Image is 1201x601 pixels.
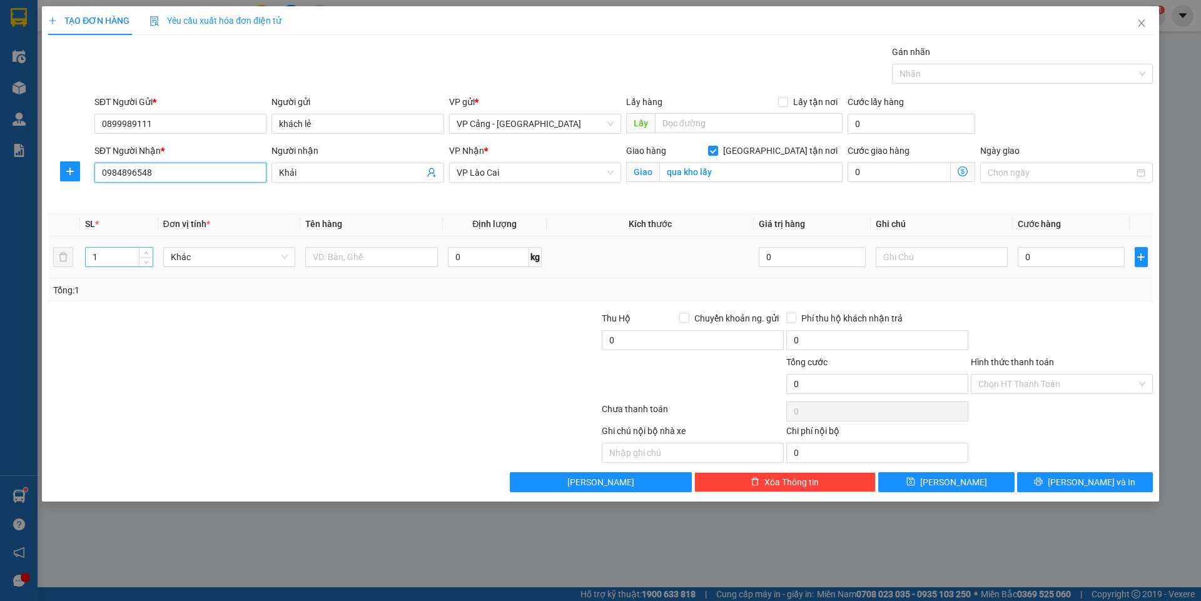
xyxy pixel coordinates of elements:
[61,166,79,176] span: plus
[56,39,119,66] strong: PHIẾU GỬI HÀNG
[53,283,464,297] div: Tổng: 1
[786,424,968,443] div: Chi phí nội bộ
[449,95,621,109] div: VP gửi
[139,248,153,257] span: Increase Value
[602,313,631,323] span: Thu Hộ
[626,146,666,156] span: Giao hàng
[163,219,210,229] span: Đơn vị tính
[602,443,784,463] input: Nhập ghi chú
[48,16,57,25] span: plus
[659,162,843,182] input: Giao tận nơi
[57,10,118,37] strong: VIỆT HIẾU LOGISTIC
[871,212,1013,236] th: Ghi chú
[1017,472,1153,492] button: printer[PERSON_NAME] và In
[4,38,53,86] img: logo
[764,475,819,489] span: Xóa Thông tin
[796,311,908,325] span: Phí thu hộ khách nhận trả
[876,247,1008,267] input: Ghi Chú
[878,472,1014,492] button: save[PERSON_NAME]
[788,95,843,109] span: Lấy tận nơi
[66,79,121,98] strong: 02143888555, 0243777888
[786,357,828,367] span: Tổng cước
[759,247,865,267] input: 0
[122,73,196,86] span: BD1508250249
[1048,475,1135,489] span: [PERSON_NAME] và In
[85,219,95,229] span: SL
[958,166,968,176] span: dollar-circle
[54,69,108,88] strong: TĐ chuyển phát:
[94,144,266,158] div: SĐT Người Nhận
[449,146,484,156] span: VP Nhận
[271,95,443,109] div: Người gửi
[689,311,784,325] span: Chuyển khoản ng. gửi
[629,219,672,229] span: Kích thước
[655,113,843,133] input: Dọc đường
[906,477,915,487] span: save
[529,247,542,267] span: kg
[694,472,876,492] button: deleteXóa Thông tin
[143,250,150,257] span: up
[305,247,438,267] input: VD: Bàn, Ghế
[305,219,342,229] span: Tên hàng
[1124,6,1159,41] button: Close
[48,16,129,26] span: TẠO ĐƠN HÀNG
[920,475,987,489] span: [PERSON_NAME]
[988,166,1133,179] input: Ngày giao
[149,16,281,26] span: Yêu cầu xuất hóa đơn điện tử
[971,357,1054,367] label: Hình thức thanh toán
[848,114,975,134] input: Cước lấy hàng
[1135,252,1147,262] span: plus
[472,219,517,229] span: Định lượng
[848,146,910,156] label: Cước giao hàng
[94,95,266,109] div: SĐT Người Gửi
[271,144,443,158] div: Người nhận
[626,113,655,133] span: Lấy
[980,146,1020,156] label: Ngày giao
[427,168,437,178] span: user-add
[53,247,73,267] button: delete
[60,161,80,181] button: plus
[139,257,153,266] span: Decrease Value
[457,114,614,133] span: VP Cảng - Hà Nội
[848,97,904,107] label: Cước lấy hàng
[626,97,662,107] span: Lấy hàng
[1018,219,1061,229] span: Cước hàng
[718,144,843,158] span: [GEOGRAPHIC_DATA] tận nơi
[1137,18,1147,28] span: close
[567,475,634,489] span: [PERSON_NAME]
[457,163,614,182] span: VP Lào Cai
[143,258,150,266] span: down
[510,472,692,492] button: [PERSON_NAME]
[600,402,785,424] div: Chưa thanh toán
[171,248,288,266] span: Khác
[751,477,759,487] span: delete
[1034,477,1043,487] span: printer
[1135,247,1148,267] button: plus
[759,219,805,229] span: Giá trị hàng
[848,162,951,182] input: Cước giao hàng
[149,16,160,26] img: icon
[602,424,784,443] div: Ghi chú nội bộ nhà xe
[626,162,659,182] span: Giao
[892,47,930,57] label: Gán nhãn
